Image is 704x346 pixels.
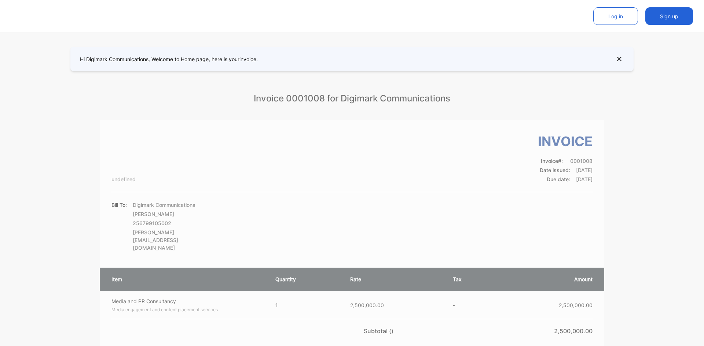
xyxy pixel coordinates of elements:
p: Tax [453,275,488,283]
p: Digimark Communications [133,201,211,209]
span: 2,500,000.00 [554,327,593,335]
p: Bill To: [111,201,127,209]
span: Invoice #: [541,158,564,164]
p: Amount [503,275,593,283]
span: [DATE] [576,176,593,182]
p: - [453,301,488,309]
p: [PERSON_NAME][EMAIL_ADDRESS][DOMAIN_NAME] [133,228,211,252]
h3: Invoice [538,131,593,151]
p: 256799105002 [133,219,211,227]
p: Invoice 0001008 for Digimark Communications [254,85,450,112]
span: 0001008 [570,158,593,164]
p: Media and PR Consultancy [111,297,262,305]
p: Quantity [275,275,335,283]
p: undefined [111,175,136,183]
p: Media engagement and content placement services [111,306,262,313]
p: Subtotal () [364,327,396,335]
p: Hi Digimark Communications, Welcome to Home page, here is your invoice . [80,55,258,63]
span: [DATE] [576,167,593,173]
p: [PERSON_NAME] [133,210,211,218]
p: Rate [350,275,438,283]
span: Due date: [547,176,570,182]
span: 2,500,000.00 [559,302,593,308]
button: Log in [593,7,638,25]
p: 1 [275,301,335,309]
p: Item [111,275,261,283]
button: Sign up [645,7,693,25]
span: Date issued: [540,167,570,173]
span: 2,500,000.00 [350,302,384,308]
